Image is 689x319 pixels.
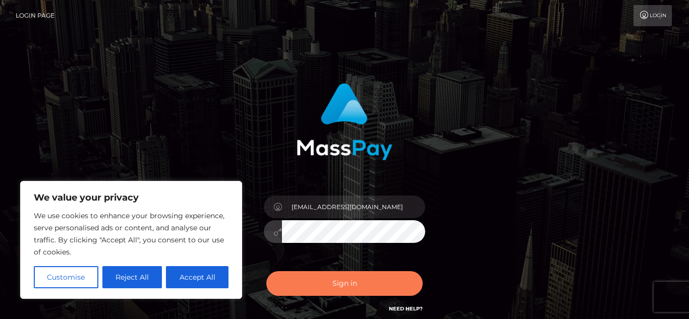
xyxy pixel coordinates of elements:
[389,305,423,312] a: Need Help?
[34,192,228,204] p: We value your privacy
[34,266,98,288] button: Customise
[34,210,228,258] p: We use cookies to enhance your browsing experience, serve personalised ads or content, and analys...
[634,5,672,26] a: Login
[102,266,162,288] button: Reject All
[282,196,425,218] input: Username...
[266,271,423,296] button: Sign in
[166,266,228,288] button: Accept All
[297,83,392,160] img: MassPay Login
[20,181,242,299] div: We value your privacy
[16,5,54,26] a: Login Page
